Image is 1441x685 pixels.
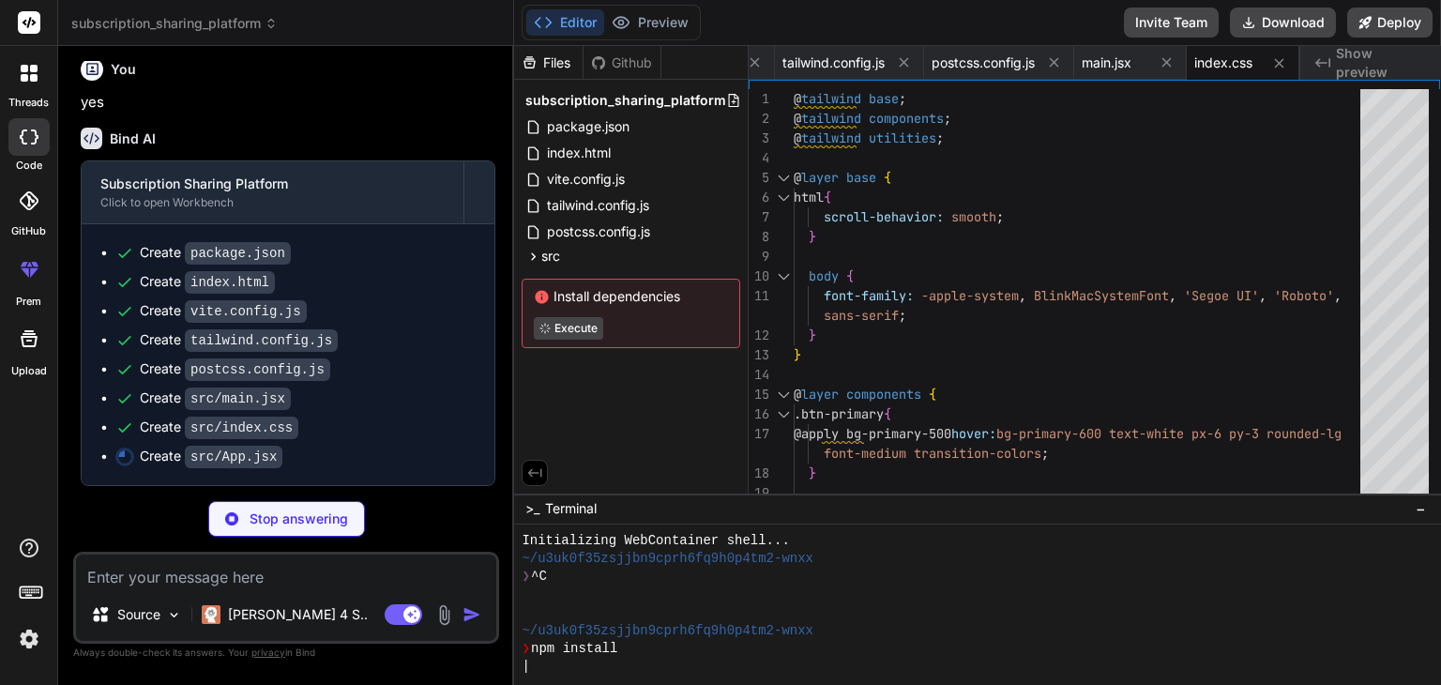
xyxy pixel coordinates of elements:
span: } [809,327,816,343]
h6: You [111,60,136,79]
span: 'Segoe UI' [1184,287,1259,304]
span: body [809,267,839,284]
span: , [1259,287,1267,304]
span: } [809,228,816,245]
div: Create [140,301,307,321]
span: ; [944,110,951,127]
label: prem [16,294,41,310]
span: @ [794,90,801,107]
div: Create [140,243,291,263]
span: scroll-behavior: [824,208,944,225]
code: package.json [185,242,291,265]
span: npm install [531,640,617,658]
div: Create [140,418,298,437]
span: package.json [545,115,631,138]
div: 11 [749,286,769,306]
div: Click to collapse the range. [771,404,796,424]
div: Click to collapse the range. [771,385,796,404]
span: rounded-lg [1267,425,1342,442]
span: , [1169,287,1176,304]
div: Github [584,53,660,72]
span: { [884,169,891,186]
span: 'Roboto' [1274,287,1334,304]
span: Terminal [545,499,597,518]
span: { [884,405,891,422]
span: @ [794,386,801,403]
div: 14 [749,365,769,385]
div: 16 [749,404,769,424]
div: Create [140,359,330,379]
div: 5 [749,168,769,188]
div: 10 [749,266,769,286]
div: Click to collapse the range. [771,168,796,188]
span: BlinkMacSystemFont [1034,287,1169,304]
span: sans-serif [824,307,899,324]
span: tailwind.config.js [782,53,885,72]
span: tailwind.config.js [545,194,651,217]
span: font-family: [824,287,914,304]
span: ❯ [522,640,531,658]
span: -apple-system [921,287,1019,304]
span: py-3 [1229,425,1259,442]
button: Download [1230,8,1336,38]
span: , [1019,287,1026,304]
span: @apply bg-primary-500 [794,425,951,442]
span: ; [936,129,944,146]
code: src/main.jsx [185,388,291,410]
span: postcss.config.js [932,53,1035,72]
div: Create [140,388,291,408]
span: text-white [1109,425,1184,442]
span: .btn-primary [794,405,884,422]
button: Preview [604,9,696,36]
span: { [824,189,831,205]
span: px-6 [1191,425,1221,442]
code: vite.config.js [185,300,307,323]
div: 4 [749,148,769,168]
span: utilities [869,129,936,146]
span: src [541,247,560,266]
label: GitHub [11,223,46,239]
div: Subscription Sharing Platform [100,175,445,193]
span: ; [996,208,1004,225]
div: 18 [749,464,769,483]
p: yes [81,92,495,114]
span: | [522,658,529,676]
code: src/App.jsx [185,446,282,468]
span: layer [801,386,839,403]
span: bg-primary-600 [996,425,1101,442]
code: src/index.css [185,417,298,439]
code: index.html [185,271,275,294]
span: smooth [951,208,996,225]
label: Upload [11,363,47,379]
span: ❯ [522,568,531,586]
div: Create [140,330,338,350]
span: { [846,267,854,284]
span: Initializing WebContainer shell... [522,532,789,550]
span: vite.config.js [545,168,627,190]
span: Install dependencies [534,287,728,306]
div: Click to open Workbench [100,195,445,210]
span: html [794,189,824,205]
span: >_ [525,499,539,518]
div: Create [140,272,275,292]
span: } [794,346,801,363]
span: privacy [251,647,285,658]
img: attachment [433,604,455,626]
div: 12 [749,326,769,345]
div: Create [140,447,282,466]
span: tailwind [801,110,861,127]
span: main.jsx [1082,53,1131,72]
button: Execute [534,317,603,340]
div: 2 [749,109,769,129]
label: code [16,158,42,174]
span: font-medium [824,445,906,462]
span: components [846,386,921,403]
div: 1 [749,89,769,109]
img: Pick Models [166,607,182,623]
span: transition-colors [914,445,1041,462]
div: 19 [749,483,769,503]
span: subscription_sharing_platform [525,91,726,110]
span: − [1416,499,1426,518]
span: ^C [531,568,547,586]
span: @ [794,169,801,186]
